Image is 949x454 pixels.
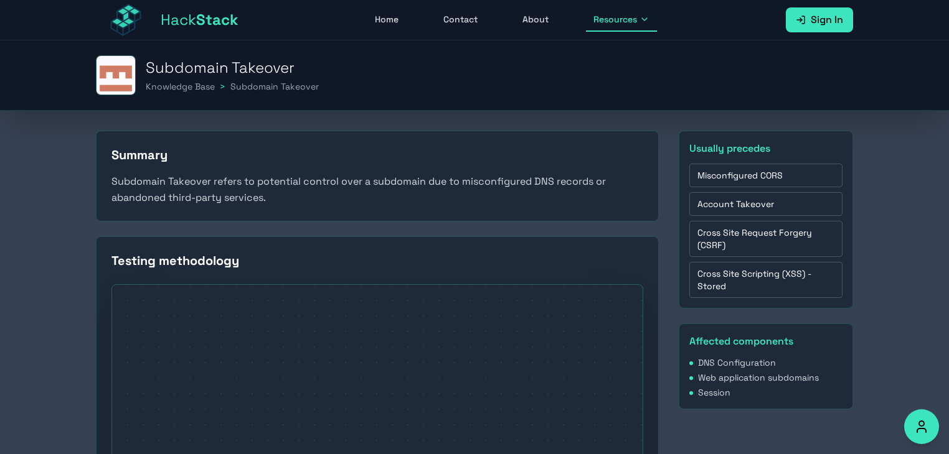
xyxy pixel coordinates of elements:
a: Cross Site Scripting (XSS) - Stored [689,262,843,298]
h2: Summary [111,146,643,164]
span: Hack [161,10,238,30]
h1: Subdomain Takeover [146,58,853,78]
a: Sign In [786,7,853,32]
h3: Affected components [689,334,843,349]
a: About [515,8,556,32]
a: Knowledge Base [146,81,215,92]
a: Cross Site Request Forgery (CSRF) [689,221,843,257]
a: Misconfigured CORS [689,164,843,187]
span: Subdomain Takeover [230,81,319,92]
a: Home [367,8,406,32]
img: Subdomain Takeover [97,56,135,95]
span: DNS Configuration [698,356,776,369]
button: Accessibility Options [904,409,939,444]
span: Stack [196,10,238,29]
span: Web application subdomains [698,371,819,384]
span: Sign In [811,12,843,27]
span: Resources [593,13,637,25]
h2: Testing methodology [111,252,643,269]
h3: Usually precedes [689,141,843,156]
span: Session [698,386,730,399]
a: Account Takeover [689,192,843,216]
button: Resources [586,8,657,32]
span: > [220,81,225,92]
a: Contact [436,8,485,32]
p: Subdomain Takeover refers to potential control over a subdomain due to misconfigured DNS records ... [111,174,643,206]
